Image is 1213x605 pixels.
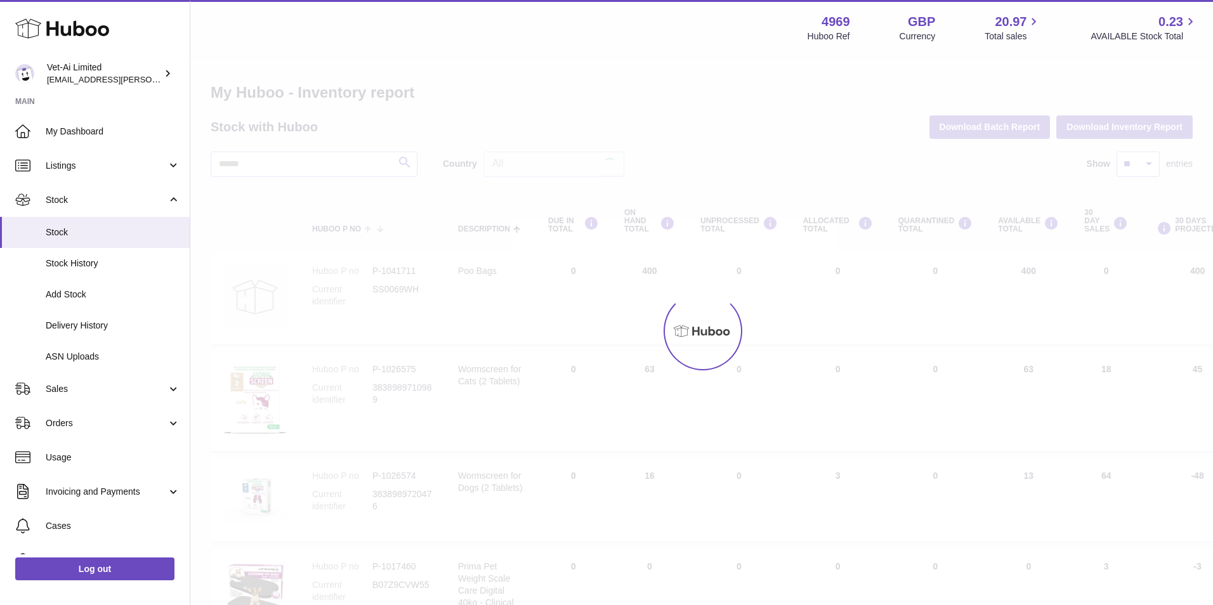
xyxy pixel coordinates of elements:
[46,289,180,301] span: Add Stock
[46,520,180,532] span: Cases
[46,160,167,172] span: Listings
[15,64,34,83] img: abbey.fraser-roe@vet-ai.com
[46,383,167,395] span: Sales
[46,126,180,138] span: My Dashboard
[995,13,1026,30] span: 20.97
[46,320,180,332] span: Delivery History
[1158,13,1183,30] span: 0.23
[1091,30,1198,42] span: AVAILABLE Stock Total
[46,486,167,498] span: Invoicing and Payments
[46,417,167,429] span: Orders
[46,257,180,270] span: Stock History
[808,30,850,42] div: Huboo Ref
[985,30,1041,42] span: Total sales
[822,13,850,30] strong: 4969
[46,194,167,206] span: Stock
[985,13,1041,42] a: 20.97 Total sales
[908,13,935,30] strong: GBP
[46,452,180,464] span: Usage
[47,62,161,86] div: Vet-Ai Limited
[46,351,180,363] span: ASN Uploads
[46,226,180,238] span: Stock
[900,30,936,42] div: Currency
[1091,13,1198,42] a: 0.23 AVAILABLE Stock Total
[47,74,254,84] span: [EMAIL_ADDRESS][PERSON_NAME][DOMAIN_NAME]
[15,557,174,580] a: Log out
